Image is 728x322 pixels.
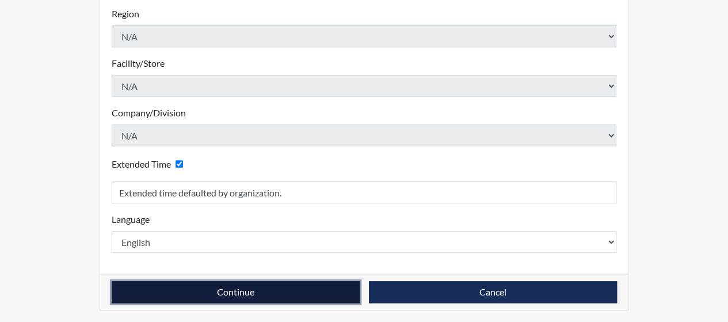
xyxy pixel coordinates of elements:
label: Company/Division [112,106,186,120]
div: Checking this box will provide the interviewee with an accomodation of extra time to answer each ... [112,156,188,172]
button: Continue [112,281,360,303]
label: Extended Time [112,157,171,171]
label: Region [112,7,139,21]
button: Cancel [369,281,617,303]
label: Facility/Store [112,56,165,70]
label: Language [112,213,150,226]
input: Reason for Extension [112,181,617,203]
